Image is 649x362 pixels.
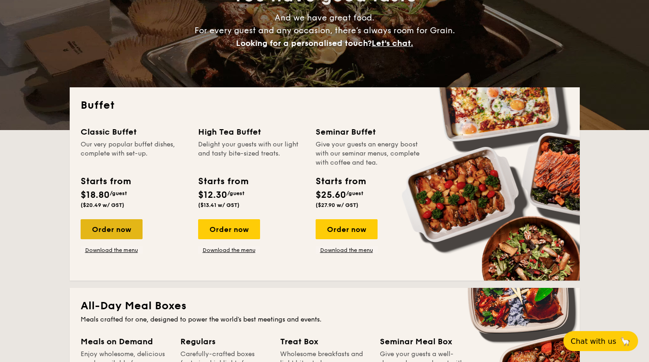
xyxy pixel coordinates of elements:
span: 🦙 [620,336,631,347]
h2: All-Day Meal Boxes [81,299,569,313]
div: Order now [81,219,143,239]
div: Meals on Demand [81,335,169,348]
button: Chat with us🦙 [563,331,638,351]
div: Meals crafted for one, designed to power the world's best meetings and events. [81,315,569,324]
div: Order now [198,219,260,239]
div: Give your guests an energy boost with our seminar menus, complete with coffee and tea. [316,140,422,167]
span: Chat with us [571,337,616,346]
div: High Tea Buffet [198,126,305,138]
div: Starts from [81,175,130,188]
div: Order now [316,219,378,239]
a: Download the menu [198,246,260,254]
span: /guest [227,190,245,196]
a: Download the menu [316,246,378,254]
div: Seminar Buffet [316,126,422,138]
span: /guest [110,190,127,196]
div: Seminar Meal Box [380,335,469,348]
span: $12.30 [198,190,227,201]
div: Regulars [180,335,269,348]
div: Starts from [198,175,248,188]
div: Starts from [316,175,365,188]
span: ($20.49 w/ GST) [81,202,124,208]
a: Download the menu [81,246,143,254]
div: Treat Box [280,335,369,348]
span: $18.80 [81,190,110,201]
span: /guest [346,190,363,196]
h2: Buffet [81,98,569,113]
span: $25.60 [316,190,346,201]
span: Looking for a personalised touch? [236,38,372,48]
div: Delight your guests with our light and tasty bite-sized treats. [198,140,305,167]
span: ($27.90 w/ GST) [316,202,358,208]
div: Our very popular buffet dishes, complete with set-up. [81,140,187,167]
span: And we have great food. For every guest and any occasion, there’s always room for Grain. [194,13,455,48]
span: ($13.41 w/ GST) [198,202,240,208]
div: Classic Buffet [81,126,187,138]
span: Let's chat. [372,38,413,48]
